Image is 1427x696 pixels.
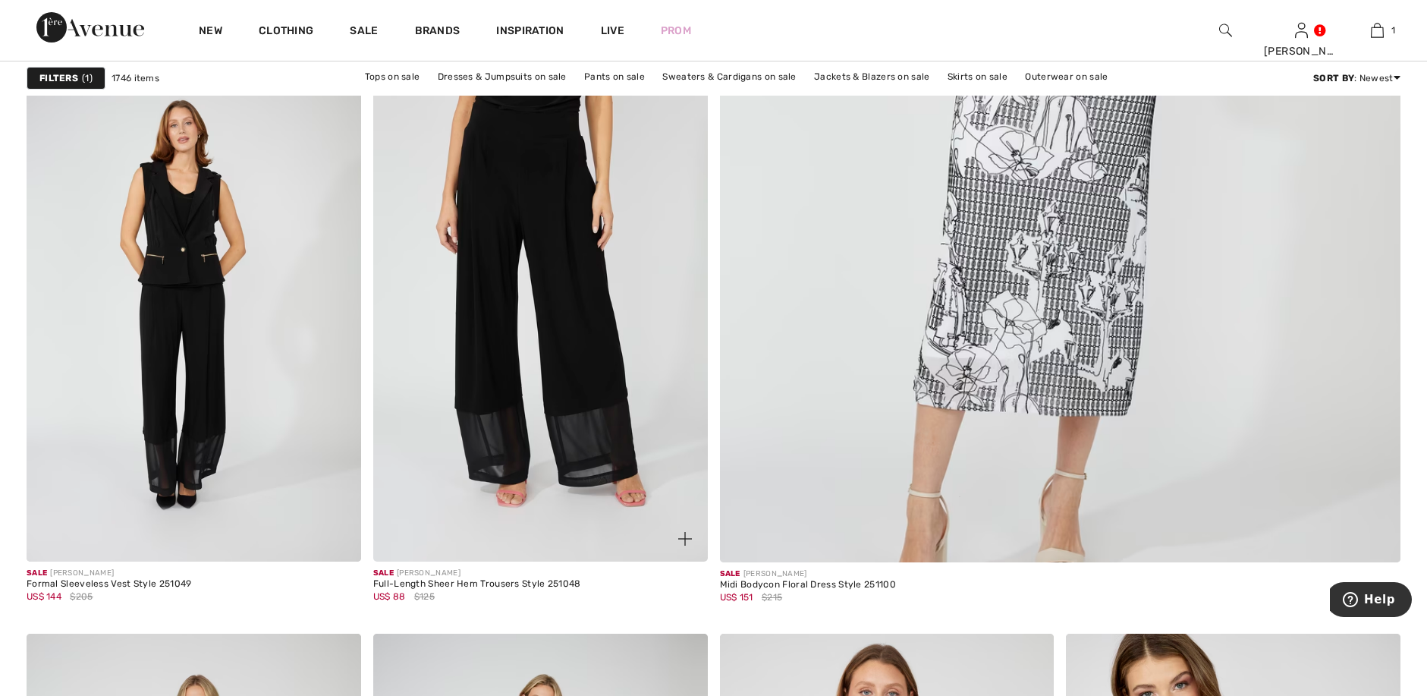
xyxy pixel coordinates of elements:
[70,590,93,603] span: $205
[601,23,624,39] a: Live
[655,67,803,87] a: Sweaters & Cardigans on sale
[27,579,192,590] div: Formal Sleeveless Vest Style 251049
[1313,71,1400,85] div: : Newest
[1313,73,1354,83] strong: Sort By
[357,67,428,87] a: Tops on sale
[373,60,708,562] a: Full-Length Sheer Hem Trousers Style 251048. Black
[259,24,313,40] a: Clothing
[1340,21,1414,39] a: 1
[27,568,47,578] span: Sale
[39,71,78,85] strong: Filters
[720,568,896,580] div: [PERSON_NAME]
[720,569,740,578] span: Sale
[82,71,93,85] span: 1
[430,67,574,87] a: Dresses & Jumpsuits on sale
[940,67,1015,87] a: Skirts on sale
[577,67,652,87] a: Pants on sale
[373,579,581,590] div: Full-Length Sheer Hem Trousers Style 251048
[762,590,782,604] span: $215
[1330,582,1412,620] iframe: Opens a widget where you can find more information
[1017,67,1115,87] a: Outerwear on sale
[661,23,691,39] a: Prom
[27,568,192,579] div: [PERSON_NAME]
[414,590,435,603] span: $125
[720,580,896,590] div: Midi Bodycon Floral Dress Style 251100
[1391,24,1395,37] span: 1
[678,532,692,546] img: plus_v2.svg
[1371,21,1384,39] img: My Bag
[1295,23,1308,37] a: Sign In
[112,71,159,85] span: 1746 items
[36,12,144,43] img: 1ère Avenue
[1219,21,1232,39] img: search the website
[373,591,406,602] span: US$ 88
[199,24,222,40] a: New
[1264,43,1338,59] div: [PERSON_NAME]
[1295,21,1308,39] img: My Info
[806,67,938,87] a: Jackets & Blazers on sale
[496,24,564,40] span: Inspiration
[373,568,394,578] span: Sale
[373,568,581,579] div: [PERSON_NAME]
[415,24,460,40] a: Brands
[350,24,378,40] a: Sale
[720,592,753,603] span: US$ 151
[27,591,61,602] span: US$ 144
[27,60,361,562] img: Formal Sleeveless Vest Style 251049. Black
